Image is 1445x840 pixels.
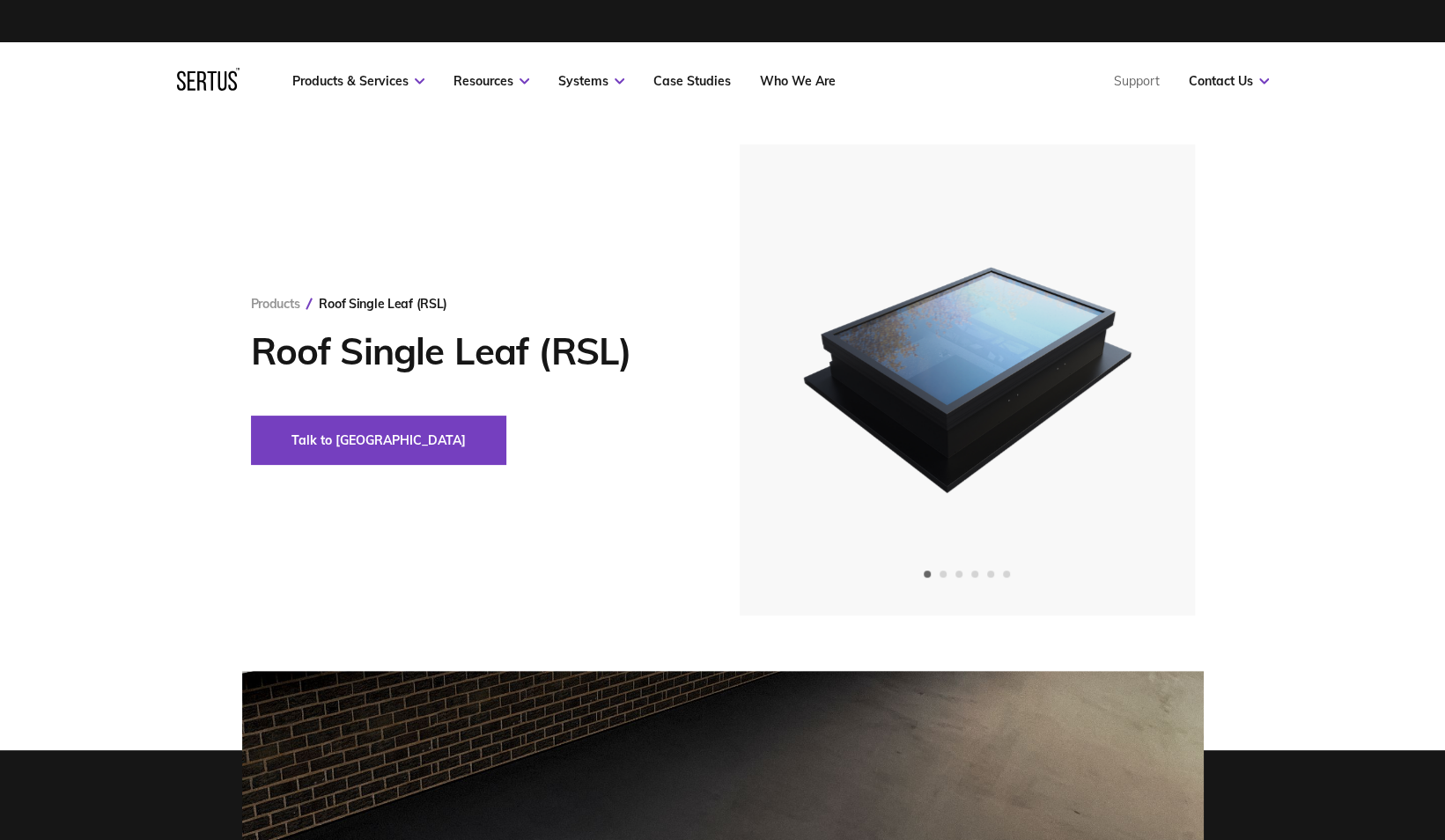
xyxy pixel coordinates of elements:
a: Resources [453,73,529,89]
a: Who We Are [760,73,836,89]
iframe: Chat Widget [1128,636,1445,840]
a: Support [1114,73,1160,89]
span: Go to slide 4 [971,571,978,578]
span: Go to slide 6 [1003,571,1010,578]
button: Talk to [GEOGRAPHIC_DATA] [251,416,506,465]
a: Systems [558,73,624,89]
h1: Roof Single Leaf (RSL) [251,329,687,373]
span: Go to slide 5 [987,571,994,578]
a: Products [251,296,300,312]
a: Case Studies [653,73,731,89]
span: Go to slide 2 [940,571,947,578]
a: Contact Us [1189,73,1269,89]
span: Go to slide 3 [955,571,962,578]
a: Products & Services [292,73,424,89]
